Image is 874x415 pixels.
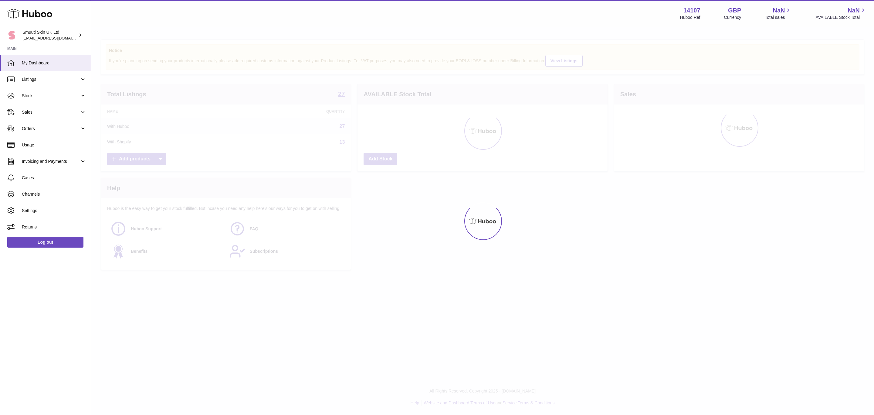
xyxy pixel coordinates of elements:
a: NaN AVAILABLE Stock Total [815,6,867,20]
div: Huboo Ref [680,15,700,20]
span: Returns [22,224,86,230]
strong: 14107 [683,6,700,15]
div: Smuuti Skin UK Ltd [22,29,77,41]
span: NaN [848,6,860,15]
span: NaN [773,6,785,15]
a: Log out [7,237,83,248]
span: AVAILABLE Stock Total [815,15,867,20]
span: Stock [22,93,80,99]
span: Orders [22,126,80,132]
span: Listings [22,77,80,82]
span: My Dashboard [22,60,86,66]
span: Total sales [765,15,792,20]
span: Invoicing and Payments [22,159,80,164]
img: internalAdmin-14107@internal.huboo.com [7,31,16,40]
span: Sales [22,109,80,115]
span: Usage [22,142,86,148]
div: Currency [724,15,741,20]
span: [EMAIL_ADDRESS][DOMAIN_NAME] [22,36,89,40]
strong: GBP [728,6,741,15]
span: Cases [22,175,86,181]
span: Settings [22,208,86,214]
span: Channels [22,191,86,197]
a: NaN Total sales [765,6,792,20]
